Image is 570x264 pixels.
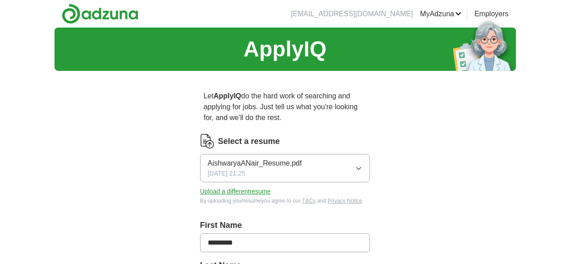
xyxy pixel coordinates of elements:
[200,197,370,205] div: By uploading your resume you agree to our and .
[243,33,326,65] h1: ApplyIQ
[302,198,315,204] a: T&Cs
[218,135,280,148] label: Select a resume
[200,219,370,232] label: First Name
[62,4,138,24] img: Adzuna logo
[200,134,214,148] img: CV Icon
[214,92,241,100] strong: ApplyIQ
[474,9,509,19] a: Employers
[208,169,245,178] span: [DATE] 21:25
[200,187,271,196] button: Upload a differentresume
[200,87,370,127] p: Let do the hard work of searching and applying for jobs. Just tell us what you're looking for, an...
[420,9,461,19] a: MyAdzuna
[328,198,362,204] a: Privacy Notice
[208,158,302,169] span: AishwaryaANair_Resume.pdf
[200,154,370,182] button: AishwaryaANair_Resume.pdf[DATE] 21:25
[291,9,413,19] li: [EMAIL_ADDRESS][DOMAIN_NAME]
